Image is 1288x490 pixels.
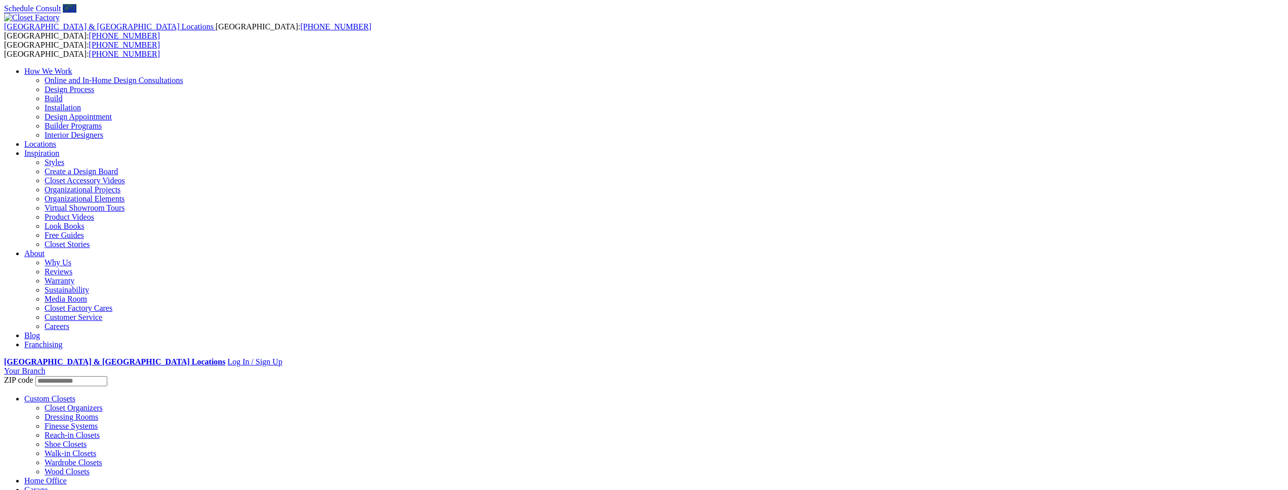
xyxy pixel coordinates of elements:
[45,231,84,239] a: Free Guides
[24,331,40,340] a: Blog
[45,431,100,439] a: Reach-in Closets
[45,185,120,194] a: Organizational Projects
[4,4,61,13] a: Schedule Consult
[45,194,124,203] a: Organizational Elements
[45,267,72,276] a: Reviews
[45,304,112,312] a: Closet Factory Cares
[24,140,56,148] a: Locations
[4,376,33,384] span: ZIP code
[45,85,94,94] a: Design Process
[300,22,371,31] a: [PHONE_NUMBER]
[24,394,75,403] a: Custom Closets
[4,22,371,40] span: [GEOGRAPHIC_DATA]: [GEOGRAPHIC_DATA]:
[45,213,94,221] a: Product Videos
[45,440,87,448] a: Shoe Closets
[24,340,63,349] a: Franchising
[45,422,98,430] a: Finesse Systems
[45,276,74,285] a: Warranty
[45,258,71,267] a: Why Us
[24,67,72,75] a: How We Work
[24,149,59,157] a: Inspiration
[4,22,214,31] span: [GEOGRAPHIC_DATA] & [GEOGRAPHIC_DATA] Locations
[45,94,63,103] a: Build
[45,76,183,85] a: Online and In-Home Design Consultations
[4,22,216,31] a: [GEOGRAPHIC_DATA] & [GEOGRAPHIC_DATA] Locations
[45,449,96,458] a: Walk-in Closets
[89,50,160,58] a: [PHONE_NUMBER]
[45,158,64,167] a: Styles
[89,40,160,49] a: [PHONE_NUMBER]
[45,240,90,249] a: Closet Stories
[45,322,69,331] a: Careers
[45,458,102,467] a: Wardrobe Closets
[24,249,45,258] a: About
[45,176,125,185] a: Closet Accessory Videos
[45,285,89,294] a: Sustainability
[4,40,160,58] span: [GEOGRAPHIC_DATA]: [GEOGRAPHIC_DATA]:
[45,103,81,112] a: Installation
[45,403,103,412] a: Closet Organizers
[227,357,282,366] a: Log In / Sign Up
[4,357,225,366] a: [GEOGRAPHIC_DATA] & [GEOGRAPHIC_DATA] Locations
[45,222,85,230] a: Look Books
[63,4,76,13] a: Call
[45,467,90,476] a: Wood Closets
[45,131,103,139] a: Interior Designers
[45,112,112,121] a: Design Appointment
[45,413,98,421] a: Dressing Rooms
[89,31,160,40] a: [PHONE_NUMBER]
[45,167,118,176] a: Create a Design Board
[45,295,87,303] a: Media Room
[24,476,67,485] a: Home Office
[4,366,45,375] a: Your Branch
[45,203,125,212] a: Virtual Showroom Tours
[45,313,102,321] a: Customer Service
[45,121,102,130] a: Builder Programs
[35,376,107,386] input: Enter your Zip code
[4,13,60,22] img: Closet Factory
